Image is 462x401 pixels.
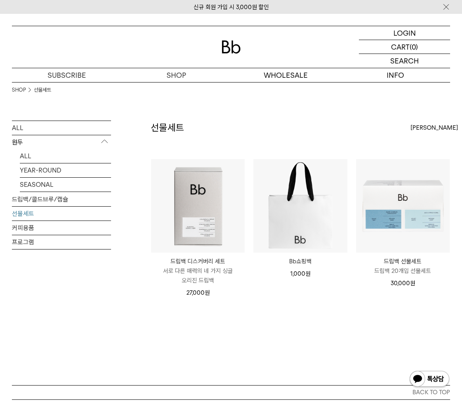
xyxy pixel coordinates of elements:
[253,257,347,266] a: Bb쇼핑백
[356,257,450,276] a: 드립백 선물세트 드립백 20개입 선물세트
[410,40,418,54] p: (0)
[359,40,450,54] a: CART (0)
[391,40,410,54] p: CART
[186,289,210,296] span: 27,000
[253,159,347,253] img: Bb쇼핑백
[20,178,111,192] a: SEASONAL
[231,68,341,82] p: WHOLESALE
[12,192,111,206] a: 드립백/콜드브루/캡슐
[359,26,450,40] a: LOGIN
[12,86,26,94] a: SHOP
[12,235,111,249] a: 프로그램
[194,4,269,11] a: 신규 회원 가입 시 3,000원 할인
[151,159,245,253] img: 드립백 디스커버리 세트
[151,257,245,285] a: 드립백 디스커버리 세트 서로 다른 매력의 네 가지 싱글 오리진 드립백
[356,159,450,253] img: 드립백 선물세트
[410,123,458,132] span: [PERSON_NAME]
[20,163,111,177] a: YEAR-ROUND
[12,385,450,399] button: BACK TO TOP
[121,68,231,82] a: SHOP
[410,280,415,287] span: 원
[12,121,111,135] a: ALL
[356,266,450,276] p: 드립백 20개입 선물세트
[409,370,450,389] img: 카카오톡 채널 1:1 채팅 버튼
[12,68,121,82] a: SUBSCRIBE
[290,270,311,277] span: 1,000
[12,207,111,221] a: 선물세트
[356,257,450,266] p: 드립백 선물세트
[222,40,241,54] img: 로고
[305,270,311,277] span: 원
[341,68,450,82] p: INFO
[20,149,111,163] a: ALL
[390,54,419,68] p: SEARCH
[12,135,111,150] p: 원두
[205,289,210,296] span: 원
[151,121,184,134] h2: 선물세트
[393,26,416,40] p: LOGIN
[151,257,245,266] p: 드립백 디스커버리 세트
[151,266,245,285] p: 서로 다른 매력의 네 가지 싱글 오리진 드립백
[391,280,415,287] span: 30,000
[34,86,51,94] a: 선물세트
[12,221,111,235] a: 커피용품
